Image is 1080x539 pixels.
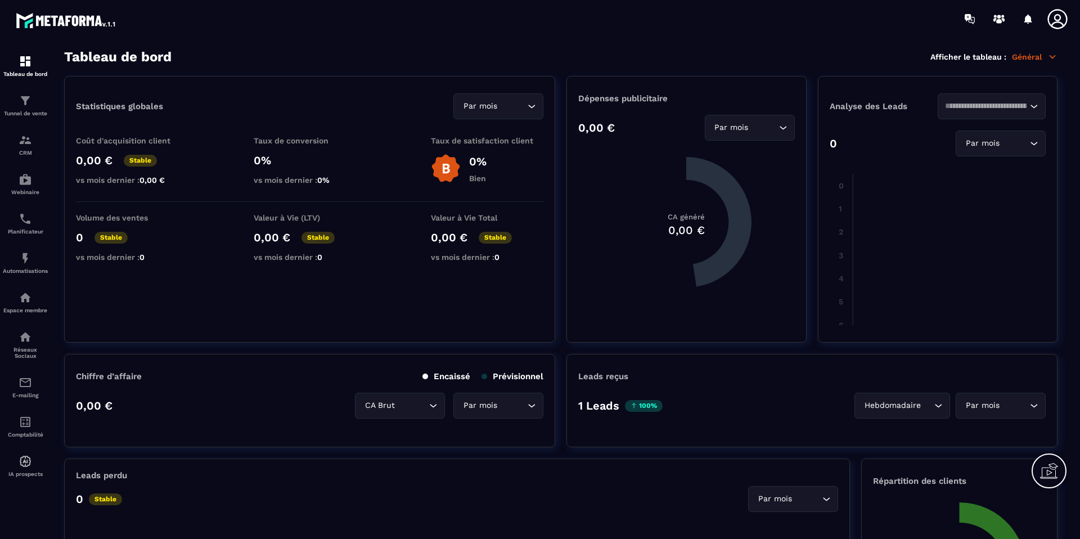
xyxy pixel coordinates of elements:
[19,251,32,265] img: automations
[76,371,142,381] p: Chiffre d’affaire
[794,493,820,505] input: Search for option
[956,131,1046,156] div: Search for option
[3,471,48,477] p: IA prospects
[839,251,843,260] tspan: 3
[3,204,48,243] a: schedulerschedulerPlanificateur
[499,100,525,113] input: Search for option
[422,371,470,381] p: Encaissé
[1012,52,1057,62] p: Général
[839,321,844,330] tspan: 6
[625,400,663,412] p: 100%
[317,253,322,262] span: 0
[19,94,32,107] img: formation
[94,232,128,244] p: Stable
[19,455,32,468] img: automations
[963,137,1002,150] span: Par mois
[19,173,32,186] img: automations
[3,189,48,195] p: Webinaire
[479,232,512,244] p: Stable
[3,307,48,313] p: Espace membre
[254,253,366,262] p: vs mois dernier :
[938,93,1046,119] div: Search for option
[254,213,366,222] p: Valeur à Vie (LTV)
[254,136,366,145] p: Taux de conversion
[19,330,32,344] img: social-network
[3,125,48,164] a: formationformationCRM
[76,470,127,480] p: Leads perdu
[3,407,48,446] a: accountantaccountantComptabilité
[751,122,776,134] input: Search for option
[64,49,172,65] h3: Tableau de bord
[3,347,48,359] p: Réseaux Sociaux
[453,393,543,419] div: Search for option
[1002,399,1027,412] input: Search for option
[494,253,499,262] span: 0
[301,232,335,244] p: Stable
[254,176,366,185] p: vs mois dernier :
[76,136,188,145] p: Coût d'acquisition client
[945,100,1027,113] input: Search for option
[956,393,1046,419] div: Search for option
[453,93,543,119] div: Search for option
[76,101,163,111] p: Statistiques globales
[830,137,837,150] p: 0
[578,371,628,381] p: Leads reçus
[16,10,117,30] img: logo
[3,164,48,204] a: automationsautomationsWebinaire
[19,415,32,429] img: accountant
[839,181,844,190] tspan: 0
[139,253,145,262] span: 0
[3,367,48,407] a: emailemailE-mailing
[19,376,32,389] img: email
[839,297,843,306] tspan: 5
[76,213,188,222] p: Volume des ventes
[317,176,330,185] span: 0%
[431,213,543,222] p: Valeur à Vie Total
[76,154,112,167] p: 0,00 €
[712,122,751,134] span: Par mois
[923,399,931,412] input: Search for option
[839,204,842,213] tspan: 1
[963,399,1002,412] span: Par mois
[76,253,188,262] p: vs mois dernier :
[755,493,794,505] span: Par mois
[362,399,397,412] span: CA Brut
[1002,137,1027,150] input: Search for option
[873,476,1046,486] p: Répartition des clients
[578,399,619,412] p: 1 Leads
[839,227,843,236] tspan: 2
[469,174,487,183] p: Bien
[19,291,32,304] img: automations
[431,253,543,262] p: vs mois dernier :
[431,231,467,244] p: 0,00 €
[3,432,48,438] p: Comptabilité
[854,393,950,419] div: Search for option
[254,154,366,167] p: 0%
[461,100,499,113] span: Par mois
[3,150,48,156] p: CRM
[139,176,165,185] span: 0,00 €
[19,55,32,68] img: formation
[3,282,48,322] a: automationsautomationsEspace membre
[3,86,48,125] a: formationformationTunnel de vente
[431,136,543,145] p: Taux de satisfaction client
[3,392,48,398] p: E-mailing
[499,399,525,412] input: Search for option
[3,110,48,116] p: Tunnel de vente
[431,154,461,183] img: b-badge-o.b3b20ee6.svg
[748,486,838,512] div: Search for option
[930,52,1006,61] p: Afficher le tableau :
[3,322,48,367] a: social-networksocial-networkRéseaux Sociaux
[3,243,48,282] a: automationsautomationsAutomatisations
[76,231,83,244] p: 0
[19,133,32,147] img: formation
[578,93,794,104] p: Dépenses publicitaire
[3,228,48,235] p: Planificateur
[3,71,48,77] p: Tableau de bord
[124,155,157,167] p: Stable
[397,399,426,412] input: Search for option
[254,231,290,244] p: 0,00 €
[76,399,112,412] p: 0,00 €
[19,212,32,226] img: scheduler
[578,121,615,134] p: 0,00 €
